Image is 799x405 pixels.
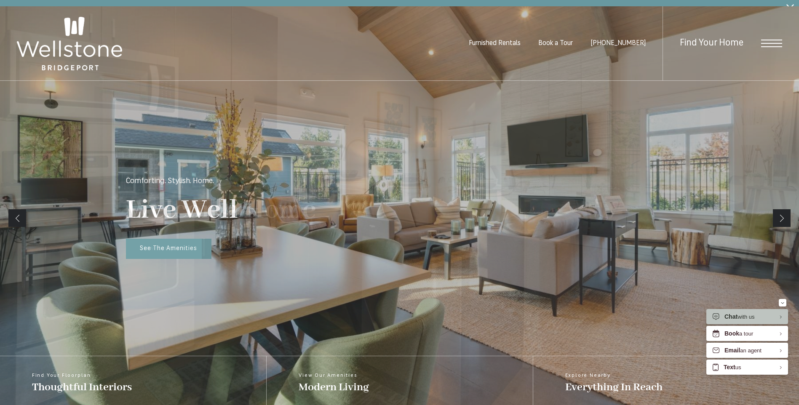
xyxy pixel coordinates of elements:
a: Book a Tour [538,40,573,47]
a: Call Us at (253) 642-8681 [591,40,646,47]
span: Explore Nearby [565,373,663,378]
p: Welcome Home [126,194,316,227]
a: Previous [8,209,26,227]
span: View Floorplans [140,245,187,252]
p: Find Your Perfect Fit [126,178,195,185]
span: Everything In Reach [565,380,663,394]
a: Furnished Rentals [469,40,521,47]
a: View Floorplans [126,239,202,259]
a: Find Your Home [680,38,743,48]
span: View Our Amenities [299,373,369,378]
span: Find Your Floorplan [32,373,132,378]
button: Open Menu [761,40,782,47]
span: [PHONE_NUMBER] [591,40,646,47]
img: Wellstone [17,17,122,71]
span: Thoughtful Interiors [32,380,132,394]
a: Next [773,209,791,227]
span: Modern Living [299,380,369,394]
